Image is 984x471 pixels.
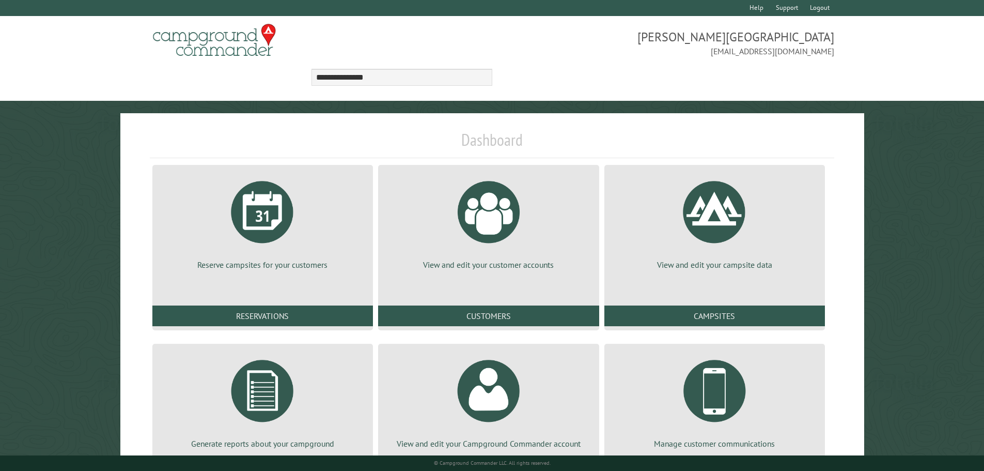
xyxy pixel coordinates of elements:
[378,306,599,326] a: Customers
[391,173,586,270] a: View and edit your customer accounts
[604,306,825,326] a: Campsites
[165,438,361,449] p: Generate reports about your campground
[617,259,813,270] p: View and edit your campsite data
[617,173,813,270] a: View and edit your campsite data
[391,352,586,449] a: View and edit your Campground Commander account
[391,259,586,270] p: View and edit your customer accounts
[617,438,813,449] p: Manage customer communications
[165,173,361,270] a: Reserve campsites for your customers
[165,352,361,449] a: Generate reports about your campground
[150,20,279,60] img: Campground Commander
[391,438,586,449] p: View and edit your Campground Commander account
[434,460,551,466] small: © Campground Commander LLC. All rights reserved.
[165,259,361,270] p: Reserve campsites for your customers
[492,28,835,57] span: [PERSON_NAME][GEOGRAPHIC_DATA] [EMAIL_ADDRESS][DOMAIN_NAME]
[150,130,835,158] h1: Dashboard
[152,306,373,326] a: Reservations
[617,352,813,449] a: Manage customer communications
